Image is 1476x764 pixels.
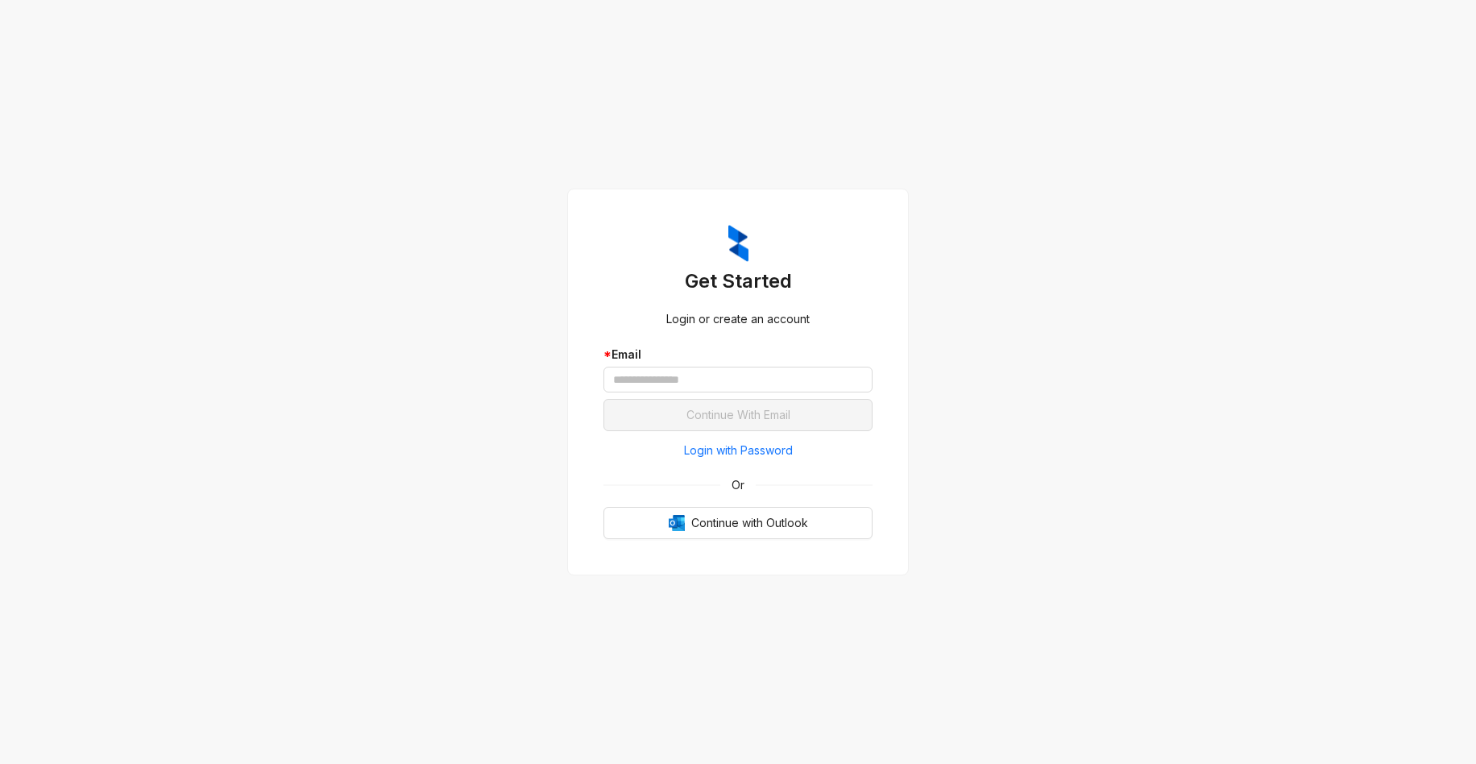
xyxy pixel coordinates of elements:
[603,438,873,463] button: Login with Password
[603,268,873,294] h3: Get Started
[603,310,873,328] div: Login or create an account
[603,507,873,539] button: OutlookContinue with Outlook
[603,346,873,363] div: Email
[684,442,793,459] span: Login with Password
[691,514,808,532] span: Continue with Outlook
[603,399,873,431] button: Continue With Email
[669,515,685,531] img: Outlook
[728,225,748,262] img: ZumaIcon
[720,476,756,494] span: Or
